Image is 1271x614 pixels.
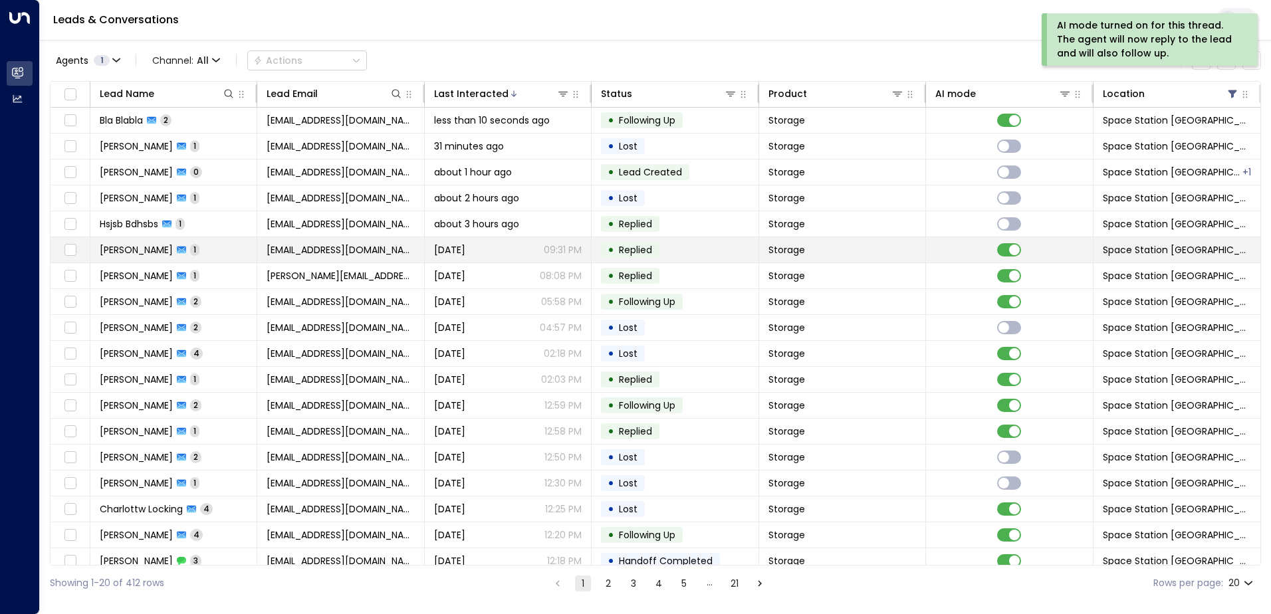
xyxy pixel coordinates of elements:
span: about 3 hours ago [434,217,519,231]
span: Lost [619,191,637,205]
div: Product [768,86,904,102]
span: Storage [768,140,805,153]
span: Yesterday [434,399,465,412]
span: Space Station Doncaster [1103,114,1251,127]
span: Storage [768,399,805,412]
span: Agents [56,56,88,65]
span: Storage [768,114,805,127]
span: Space Station Doncaster [1103,476,1251,490]
p: 12:20 PM [544,528,582,542]
span: Toggle select row [62,501,78,518]
span: Space Station Doncaster [1103,347,1251,360]
span: wilsonp@bluepeter.co.uk [267,165,414,179]
p: 02:18 PM [544,347,582,360]
span: Toggle select all [62,86,78,103]
span: Kieran Clark [100,295,173,308]
span: 1 [190,270,199,281]
div: • [608,290,614,313]
span: Yesterday [434,295,465,308]
span: Toggle select row [62,449,78,466]
span: Kaitlin Stevenson [100,399,173,412]
span: Storage [768,321,805,334]
p: 08:08 PM [540,269,582,282]
span: Yesterday [434,502,465,516]
button: page 1 [575,575,591,591]
span: Replied [619,425,652,438]
span: 4 [190,529,203,540]
span: Lost [619,321,637,334]
span: llyon1@hotmail.co.uk [267,243,414,256]
span: Storage [768,165,805,179]
div: • [608,213,614,235]
div: Last Interacted [434,86,509,102]
span: Replied [619,243,652,256]
div: • [608,109,614,132]
div: • [608,161,614,183]
span: Following Up [619,114,675,127]
span: Replied [619,269,652,282]
span: 2 [190,399,201,411]
span: Toggle select row [62,346,78,362]
span: Storage [768,451,805,464]
div: AI mode [935,86,1071,102]
span: Gary Willmot [100,554,173,567]
div: Button group with a nested menu [247,51,367,70]
span: Lost [619,476,637,490]
button: Go to page 2 [600,575,616,591]
button: Go to page 3 [626,575,641,591]
span: meadowspt@live.co.uk [267,347,414,360]
button: Channel:All [147,51,225,70]
span: Lost [619,451,637,464]
span: Yesterday [434,528,465,542]
div: • [608,550,614,572]
span: Following Up [619,528,675,542]
span: Peter Wilson [100,165,173,179]
span: Space Station Doncaster [1103,425,1251,438]
span: Bla Blabla [100,114,143,127]
span: Matthew Meadows [100,347,173,360]
span: Toggle select row [62,268,78,284]
span: Yesterday [434,476,465,490]
span: Charlie Tucker [100,191,173,205]
span: Ellen Moreton [100,425,173,438]
button: Agents1 [50,51,125,70]
div: Last Interacted [434,86,570,102]
span: Space Station Doncaster [1103,243,1251,256]
span: simask85@hotmail.com [267,140,414,153]
span: 1 [175,218,185,229]
span: Channel: [147,51,225,70]
span: Storage [768,425,805,438]
span: Following Up [619,295,675,308]
button: Actions [247,51,367,70]
span: kieranclark19@googlemail.com [267,295,414,308]
span: Lead Created [619,165,682,179]
div: Lead Email [267,86,402,102]
span: Jodie Stevenson [100,321,173,334]
span: blushythug@gmail.com [267,114,414,127]
nav: pagination navigation [549,575,768,591]
span: Storage [768,269,805,282]
span: 1 [190,192,199,203]
span: Toggle select row [62,112,78,129]
div: • [608,472,614,494]
div: • [608,524,614,546]
a: Leads & Conversations [53,12,179,27]
span: Lost [619,347,637,360]
div: • [608,316,614,339]
span: Space Station Doncaster [1103,528,1251,542]
span: Yesterday [434,554,465,567]
span: Space Station Doncaster [1103,399,1251,412]
span: about 2 hours ago [434,191,519,205]
span: 2 [190,451,201,462]
span: Sorina Rosca [100,451,173,464]
span: Hsjsb Bdhsbs [100,217,158,231]
div: 20 [1228,573,1256,593]
span: Space Station Doncaster [1103,269,1251,282]
div: • [608,394,614,417]
button: Go to page 5 [676,575,692,591]
span: jodie1066@gmail.com [267,321,414,334]
span: Toggle select row [62,320,78,336]
span: xuhofaky@gmail.com [267,476,414,490]
span: Toggle select row [62,475,78,492]
span: Toggle select row [62,553,78,569]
